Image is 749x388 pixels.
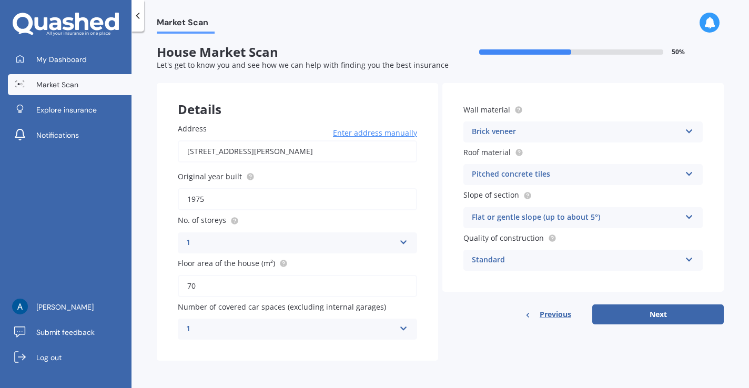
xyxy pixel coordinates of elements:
[157,17,215,32] span: Market Scan
[178,140,417,162] input: Enter address
[178,302,386,312] span: Number of covered car spaces (excluding internal garages)
[592,304,724,324] button: Next
[8,49,131,70] a: My Dashboard
[36,54,87,65] span: My Dashboard
[178,171,242,181] span: Original year built
[463,233,544,243] span: Quality of construction
[8,99,131,120] a: Explore insurance
[8,322,131,343] a: Submit feedback
[472,126,681,138] div: Brick veneer
[8,347,131,368] a: Log out
[463,190,519,200] span: Slope of section
[333,128,417,138] span: Enter address manually
[186,323,395,335] div: 1
[178,188,417,210] input: Enter year
[472,211,681,224] div: Flat or gentle slope (up to about 5°)
[36,105,97,115] span: Explore insurance
[36,327,95,338] span: Submit feedback
[8,125,131,146] a: Notifications
[463,147,511,157] span: Roof material
[672,48,685,56] span: 50 %
[36,79,78,90] span: Market Scan
[157,83,438,115] div: Details
[36,302,94,312] span: [PERSON_NAME]
[8,74,131,95] a: Market Scan
[36,352,62,363] span: Log out
[157,45,440,60] span: House Market Scan
[472,254,681,267] div: Standard
[472,168,681,181] div: Pitched concrete tiles
[157,60,449,70] span: Let's get to know you and see how we can help with finding you the best insurance
[186,237,395,249] div: 1
[12,299,28,314] img: ACg8ocJoV_WMeXl8uazD34sa1e2JA0zLMvbgYPUEKroo1SgKYRy5YA=s96-c
[178,275,417,297] input: Enter floor area
[178,124,207,134] span: Address
[540,307,571,322] span: Previous
[178,258,275,268] span: Floor area of the house (m²)
[8,297,131,318] a: [PERSON_NAME]
[36,130,79,140] span: Notifications
[178,216,226,226] span: No. of storeys
[463,105,510,115] span: Wall material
